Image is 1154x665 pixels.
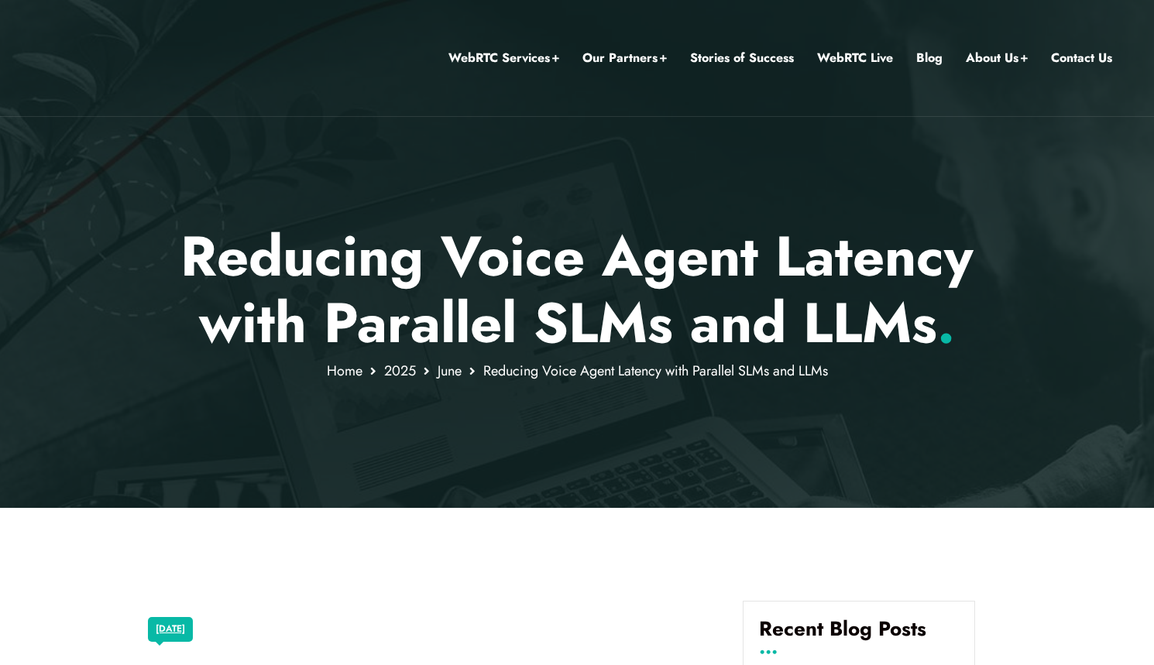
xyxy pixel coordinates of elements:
h1: Reducing Voice Agent Latency with Parallel SLMs and LLMs [124,223,1031,357]
h4: Recent Blog Posts [759,617,959,653]
a: Our Partners [582,48,667,68]
a: Blog [916,48,943,68]
a: WebRTC Services [448,48,559,68]
span: . [937,283,955,363]
a: [DATE] [156,619,185,639]
a: Home [327,361,362,381]
a: June [438,361,462,381]
a: Contact Us [1051,48,1112,68]
a: 2025 [384,361,416,381]
a: Stories of Success [690,48,794,68]
span: Reducing Voice Agent Latency with Parallel SLMs and LLMs [483,361,828,381]
a: WebRTC Live [817,48,893,68]
a: About Us [966,48,1028,68]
